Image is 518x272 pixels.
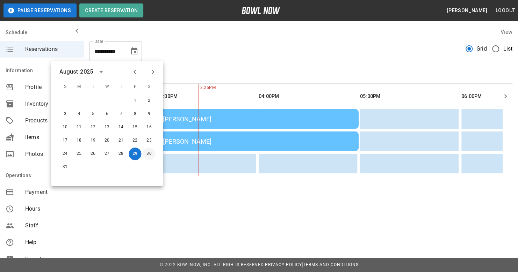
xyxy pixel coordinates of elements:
button: Aug 28, 2025 [115,148,127,160]
button: Aug 24, 2025 [59,148,71,160]
button: Aug 2, 2025 [143,95,155,107]
button: Aug 30, 2025 [143,148,155,160]
a: Terms and Conditions [303,262,359,267]
span: Payment [25,188,78,196]
span: Hours [25,205,78,213]
button: Aug 21, 2025 [115,134,127,147]
button: Aug 16, 2025 [143,121,155,134]
button: Aug 13, 2025 [101,121,113,134]
button: Aug 4, 2025 [73,108,85,120]
button: Aug 6, 2025 [101,108,113,120]
button: Aug 7, 2025 [115,108,127,120]
button: Aug 9, 2025 [143,108,155,120]
button: Aug 11, 2025 [73,121,85,134]
span: F [129,80,141,94]
span: Photos [25,150,78,158]
button: calendar view is open, switch to year view [95,66,107,78]
button: Aug 14, 2025 [115,121,127,134]
span: Grid [476,45,487,53]
span: Reports [25,255,78,263]
span: Reservations [25,45,78,53]
a: Privacy Policy [265,262,302,267]
button: Aug 15, 2025 [129,121,141,134]
div: 2025 [80,68,93,76]
label: View [500,29,512,35]
button: Aug 18, 2025 [73,134,85,147]
span: Help [25,238,78,247]
span: T [87,80,99,94]
div: inventory tabs [89,67,512,83]
button: Aug 29, 2025 [129,148,141,160]
span: Staff [25,221,78,230]
span: S [59,80,71,94]
button: Pause Reservations [3,3,77,17]
span: Items [25,133,78,142]
button: Logout [493,4,518,17]
button: Aug 5, 2025 [87,108,99,120]
div: August [59,68,78,76]
button: Aug 17, 2025 [59,134,71,147]
button: Choose date, selected date is Aug 29, 2025 [127,44,141,58]
span: List [503,45,512,53]
button: Aug 19, 2025 [87,134,99,147]
img: logo [242,7,280,14]
button: Aug 25, 2025 [73,148,85,160]
span: Profile [25,83,78,91]
button: Aug 3, 2025 [59,108,71,120]
span: Products [25,116,78,125]
button: Aug 1, 2025 [129,95,141,107]
button: Aug 20, 2025 [101,134,113,147]
button: Aug 26, 2025 [87,148,99,160]
th: 03:00PM [157,86,256,106]
span: W [101,80,113,94]
span: T [115,80,127,94]
button: Aug 23, 2025 [143,134,155,147]
th: 04:00PM [259,86,357,106]
span: M [73,80,85,94]
div: [PERSON_NAME] [163,115,353,123]
button: Aug 8, 2025 [129,108,141,120]
button: [PERSON_NAME] [444,4,490,17]
button: Aug 22, 2025 [129,134,141,147]
button: Aug 12, 2025 [87,121,99,134]
button: Aug 10, 2025 [59,121,71,134]
span: Inventory [25,100,78,108]
button: Create Reservation [79,3,143,17]
span: S [143,80,155,94]
span: 3:25PM [199,84,200,91]
button: Previous month [129,66,141,78]
th: 05:00PM [360,86,459,106]
span: © 2022 BowlNow, Inc. All Rights Reserved. [159,262,265,267]
button: Aug 27, 2025 [101,148,113,160]
button: Aug 31, 2025 [59,161,71,173]
button: Next month [147,66,159,78]
div: [PERSON_NAME] [163,138,353,145]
